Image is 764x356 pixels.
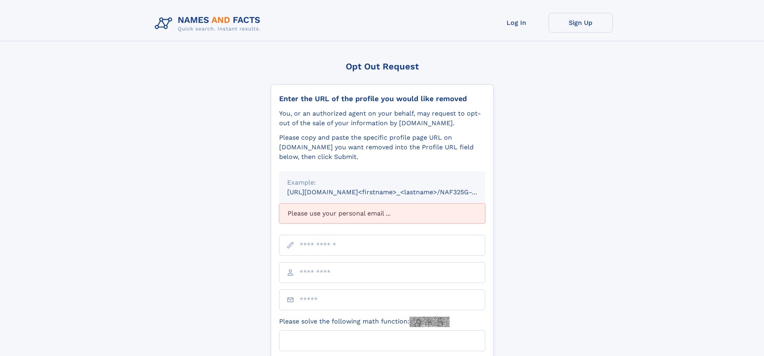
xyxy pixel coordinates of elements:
div: Opt Out Request [271,61,494,71]
div: Please use your personal email ... [279,203,485,224]
a: Log In [484,13,549,33]
a: Sign Up [549,13,613,33]
div: Enter the URL of the profile you would like removed [279,94,485,103]
label: Please solve the following math function: [279,317,450,327]
div: You, or an authorized agent on your behalf, may request to opt-out of the sale of your informatio... [279,109,485,128]
img: Logo Names and Facts [152,13,267,35]
small: [URL][DOMAIN_NAME]<firstname>_<lastname>/NAF325G-xxxxxxxx [287,188,501,196]
div: Example: [287,178,477,187]
div: Please copy and paste the specific profile page URL on [DOMAIN_NAME] you want removed into the Pr... [279,133,485,162]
